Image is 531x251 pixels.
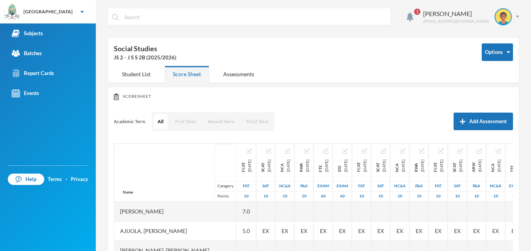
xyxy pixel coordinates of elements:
[419,149,424,154] img: edit
[237,221,256,241] div: 5.0
[343,148,348,154] button: Edit Assessment
[247,149,252,154] img: edit
[333,191,352,201] div: 60
[71,176,88,183] a: Privacy
[432,160,438,172] span: FCAT
[323,148,328,154] button: Edit Assessment
[413,160,419,172] span: RWA
[506,191,524,201] div: 60
[314,181,332,191] div: Examination
[490,160,502,172] div: Notecheck And Attendance
[279,160,291,172] div: Notecheck and Attendance
[114,118,145,125] p: Academic Term
[257,191,275,201] div: 10
[115,183,141,201] div: Name
[12,89,39,97] div: Events
[276,191,294,201] div: 10
[410,191,428,201] div: 10
[454,227,461,235] span: Student Exempted.
[295,181,313,191] div: Project And Assignment
[435,227,441,235] span: Student Exempted.
[323,149,328,154] img: edit
[314,191,332,201] div: 60
[429,181,447,191] div: First Assessment Test
[4,4,20,20] img: logo
[266,149,271,154] img: edit
[509,160,521,172] div: Third Term Examination
[285,149,290,154] img: edit
[12,49,42,57] div: Batches
[470,160,483,172] div: Assignment And Research Work
[448,181,466,191] div: Second Assessment Test
[276,181,294,191] div: Notecheck And Attendance
[355,160,368,172] div: First Continuous Assessment Test
[266,148,271,154] button: Edit Assessment
[381,149,386,154] img: edit
[400,149,405,154] img: edit
[423,18,489,24] div: [EMAIL_ADDRESS][DOMAIN_NAME]
[377,227,384,235] span: Student Exempted.
[414,9,420,15] span: 1
[482,43,513,61] button: Options
[320,227,326,235] span: Student Exempted.
[295,191,313,201] div: 10
[124,8,387,26] input: Search
[114,43,470,62] div: Social Studies
[343,149,348,154] img: edit
[506,181,524,191] div: Examination
[8,174,44,185] a: Help
[381,148,386,154] button: Edit Assessment
[486,181,505,191] div: Notecheck And Attendance
[262,227,269,235] span: Student Exempted.
[48,176,62,183] a: Terms
[438,148,443,154] button: Edit Assessment
[509,160,515,172] span: TTE
[242,114,273,129] button: Third Term
[240,160,246,172] span: FCAT
[355,160,362,172] span: FCAT
[23,8,73,15] div: [GEOGRAPHIC_DATA]
[410,181,428,191] div: Project And Assignment
[375,160,387,172] div: Second continuous assessment test
[473,227,480,235] span: Student Exempted.
[413,160,425,172] div: Research Work and Assignment
[394,160,406,172] div: Notecheck and Attendance
[432,160,445,172] div: First Continuous Assessment Test
[477,148,482,154] button: Edit Assessment
[362,148,367,154] button: Edit Assessment
[391,181,409,191] div: Notecheck And Attendance
[495,9,511,25] img: STUDENT
[12,69,54,77] div: Report Cards
[352,181,371,191] div: First Assessment Test
[336,160,349,172] div: Second Term Examination
[492,227,499,235] span: Student Exempted.
[438,149,443,154] img: edit
[477,149,482,154] img: edit
[304,148,309,154] button: Edit Assessment
[371,191,390,201] div: 10
[391,191,409,201] div: 10
[486,191,505,201] div: 10
[237,202,256,221] div: 7.0
[451,160,457,172] span: SCAT
[282,227,288,235] span: Student Exempted.
[114,66,159,82] div: Student List
[336,160,343,172] span: STE
[339,227,346,235] span: Student Exempted.
[247,148,252,154] button: Edit Assessment
[467,181,486,191] div: Project And Assignment
[237,191,256,201] div: 10
[333,181,352,191] div: Examination
[154,114,167,129] button: All
[419,148,424,154] button: Edit Assessment
[429,191,447,201] div: 10
[114,202,236,221] div: [PERSON_NAME]
[416,227,422,235] span: Student Exempted.
[237,181,256,191] div: First Assessment Test
[454,113,513,130] button: Add Assessment
[457,148,463,154] button: Edit Assessment
[257,181,275,191] div: Second Assessment Test
[470,160,477,172] span: ARW
[215,66,262,82] div: Assessments
[490,160,496,172] span: NCA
